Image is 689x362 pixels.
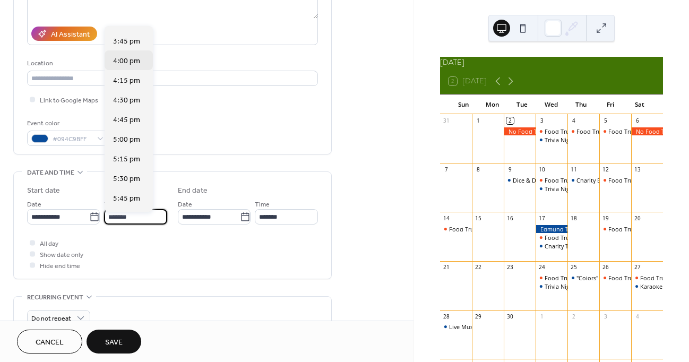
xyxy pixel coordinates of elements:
[27,185,60,196] div: Start date
[625,94,654,115] div: Sat
[631,127,663,135] div: No Food Truck
[440,323,472,331] div: Live Music by Unwound
[634,264,641,271] div: 27
[504,127,536,135] div: No Food Truck
[570,117,578,125] div: 4
[599,127,631,135] div: Food Truck: Strega Nona's Oven
[599,274,631,282] div: Food Truck: Strega Nona's Oven
[545,127,619,135] div: Food Truck: Monsta Lobsta
[536,127,567,135] div: Food Truck: Monsta Lobsta
[449,225,523,233] div: Food Truck: Waffle America
[443,166,450,174] div: 7
[27,199,41,210] span: Date
[475,215,482,222] div: 15
[255,199,270,210] span: Time
[113,134,140,145] span: 5:00 pm
[545,136,575,144] div: Trivia Night
[443,313,450,320] div: 28
[31,27,97,41] button: AI Assistant
[538,215,546,222] div: 17
[506,313,514,320] div: 30
[602,215,609,222] div: 19
[104,199,119,210] span: Time
[443,117,450,125] div: 31
[536,274,567,282] div: Food Truck: Stubbie's Sausages
[576,176,630,184] div: Charity Bingo Night
[53,134,92,145] span: #094C9BFF
[567,274,599,282] div: "Colors" Music Bingo
[27,118,107,129] div: Event color
[545,274,630,282] div: Food Truck: Stubbie's Sausages
[602,313,609,320] div: 3
[443,215,450,222] div: 14
[538,264,546,271] div: 24
[570,264,578,271] div: 25
[36,337,64,348] span: Cancel
[634,117,641,125] div: 6
[113,174,140,185] span: 5:30 pm
[631,274,663,282] div: Food Truck: Soul Spice
[545,176,630,184] div: Food Truck: Stubbie's Sausages
[475,313,482,320] div: 29
[538,313,546,320] div: 1
[113,115,140,126] span: 4:45 pm
[51,29,90,40] div: AI Assistant
[599,225,631,233] div: Food Truck: Strega Nona's Oven
[545,234,630,242] div: Food Truck: Stubbie's Sausages
[599,176,631,184] div: Food Truck: Strega Nona's Oven
[27,292,83,303] span: Recurring event
[602,117,609,125] div: 5
[178,185,208,196] div: End date
[536,176,567,184] div: Food Truck: Stubbie's Sausages
[576,127,643,135] div: Food Truck: Taino Roots
[504,176,536,184] div: Dice & Drafts: Bunco Night!
[640,282,679,290] div: Karaoke Night
[602,166,609,174] div: 12
[506,215,514,222] div: 16
[567,127,599,135] div: Food Truck: Taino Roots
[27,58,316,69] div: Location
[536,282,567,290] div: Trivia Night
[576,274,633,282] div: "Colors" Music Bingo
[538,166,546,174] div: 10
[634,215,641,222] div: 20
[545,282,575,290] div: Trivia Night
[475,117,482,125] div: 1
[506,166,514,174] div: 9
[475,264,482,271] div: 22
[631,282,663,290] div: Karaoke Night
[536,185,567,193] div: Trivia Night
[17,330,82,354] button: Cancel
[536,234,567,242] div: Food Truck: Stubbie's Sausages
[507,94,537,115] div: Tue
[113,56,140,67] span: 4:00 pm
[40,238,58,249] span: All day
[31,313,71,325] span: Do not repeat
[40,261,80,272] span: Hide end time
[506,264,514,271] div: 23
[513,176,587,184] div: Dice & Drafts: Bunco Night!
[449,323,514,331] div: Live Music by Unwound
[536,225,567,233] div: Edmund Turns 8!
[40,95,98,106] span: Link to Google Maps
[570,215,578,222] div: 18
[443,264,450,271] div: 21
[602,264,609,271] div: 26
[570,313,578,320] div: 2
[536,242,567,250] div: Charity Trivia Night
[596,94,625,115] div: Fri
[478,94,507,115] div: Mon
[113,75,140,87] span: 4:15 pm
[178,199,192,210] span: Date
[538,117,546,125] div: 3
[113,95,140,106] span: 4:30 pm
[449,94,478,115] div: Sun
[567,176,599,184] div: Charity Bingo Night
[634,313,641,320] div: 4
[87,330,141,354] button: Save
[475,166,482,174] div: 8
[440,57,663,68] div: [DATE]
[570,166,578,174] div: 11
[506,117,514,125] div: 2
